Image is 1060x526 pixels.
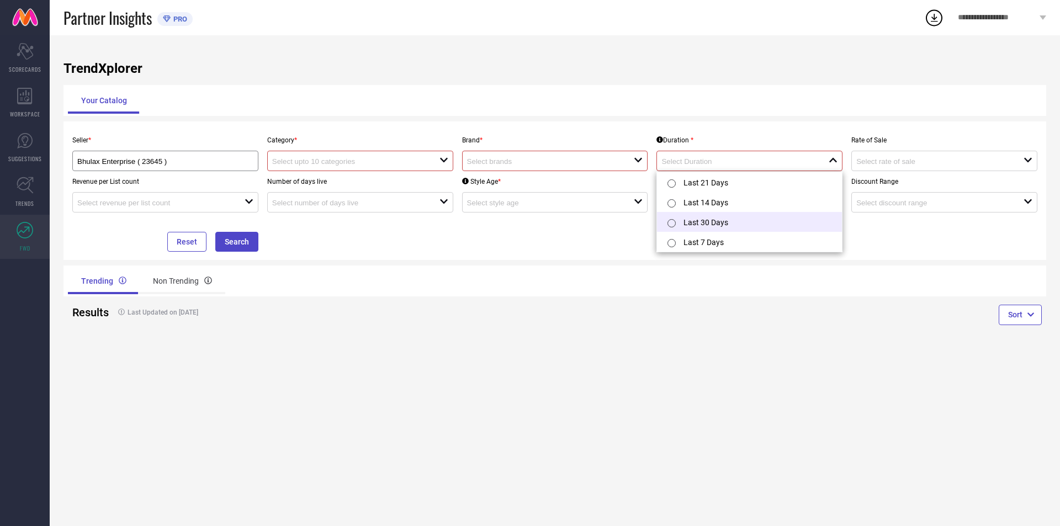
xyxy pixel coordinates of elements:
[462,136,648,144] p: Brand
[267,136,453,144] p: Category
[20,244,30,252] span: FWD
[467,157,618,166] input: Select brands
[657,192,842,212] li: Last 14 Days
[77,199,228,207] input: Select revenue per list count
[267,178,453,185] p: Number of days live
[856,157,1007,166] input: Select rate of sale
[113,309,506,316] h4: Last Updated on [DATE]
[924,8,944,28] div: Open download list
[68,87,140,114] div: Your Catalog
[272,199,423,207] input: Select number of days live
[140,268,225,294] div: Non Trending
[63,7,152,29] span: Partner Insights
[657,212,842,232] li: Last 30 Days
[661,157,812,166] input: Select Duration
[215,232,258,252] button: Search
[15,199,34,208] span: TRENDS
[68,268,140,294] div: Trending
[467,199,618,207] input: Select style age
[72,136,258,144] p: Seller
[77,156,253,166] div: Bhulax Enterprise ( 23645 )
[851,178,1037,185] p: Discount Range
[8,155,42,163] span: SUGGESTIONS
[77,157,236,166] input: Select seller
[656,136,693,144] div: Duration
[72,306,104,319] h2: Results
[657,232,842,252] li: Last 7 Days
[9,65,41,73] span: SCORECARDS
[856,199,1007,207] input: Select discount range
[657,172,842,192] li: Last 21 Days
[72,178,258,185] p: Revenue per List count
[462,178,501,185] div: Style Age
[272,157,423,166] input: Select upto 10 categories
[171,15,187,23] span: PRO
[851,136,1037,144] p: Rate of Sale
[63,61,1046,76] h1: TrendXplorer
[999,305,1042,325] button: Sort
[10,110,40,118] span: WORKSPACE
[167,232,206,252] button: Reset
